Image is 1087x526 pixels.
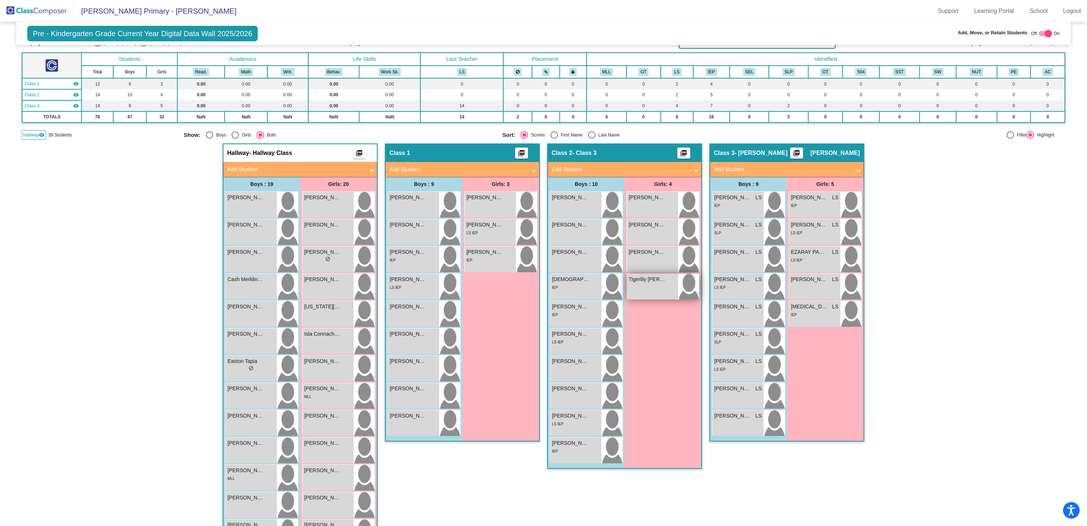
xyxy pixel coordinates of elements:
td: Lael Smith - L. Smith [22,100,81,111]
td: 4 [146,89,178,100]
mat-icon: picture_as_pdf [792,149,801,160]
span: [PERSON_NAME] [552,303,589,311]
td: 0 [843,111,880,122]
span: [PERSON_NAME] [791,221,828,229]
span: LS [756,248,762,256]
mat-icon: visibility [73,103,79,109]
span: LS IEP [714,286,726,290]
div: Boys [213,132,226,138]
td: 0 [843,78,880,89]
span: - Class 3 [572,149,597,157]
td: 0 [560,100,587,111]
td: 0 [420,89,503,100]
span: Sort: [502,132,515,138]
td: 0 [532,111,560,122]
span: LS IEP [552,340,563,344]
td: 0 [587,100,626,111]
td: 4 [693,78,730,89]
td: 0 [997,100,1031,111]
td: NaN [359,111,420,122]
td: 0 [920,78,956,89]
button: SST [893,68,906,76]
td: 0 [532,78,560,89]
td: 0 [503,100,532,111]
button: SLP [782,68,795,76]
span: LS [756,330,762,338]
span: - [PERSON_NAME] [734,149,788,157]
mat-panel-title: Add Student [714,165,851,174]
span: [PERSON_NAME] [390,330,427,338]
span: [PERSON_NAME] [552,412,589,420]
td: 0 [920,89,956,100]
span: IEP [791,204,797,208]
span: Show: [184,132,200,138]
span: Class 2 [25,91,39,98]
mat-icon: picture_as_pdf [517,149,526,160]
span: [PERSON_NAME] [PERSON_NAME] [714,412,751,420]
td: 0 [879,89,919,100]
span: [PERSON_NAME] [390,385,427,392]
span: [PERSON_NAME] [714,194,751,201]
td: 0 [532,100,560,111]
span: [PERSON_NAME] [390,357,427,365]
button: 504 [855,68,867,76]
td: 0 [503,89,532,100]
button: LS [672,68,682,76]
td: 0.00 [359,78,420,89]
span: [PERSON_NAME] [714,330,751,338]
td: 0 [769,89,808,100]
span: Class 1 [389,149,410,157]
mat-radio-group: Select an option [502,131,815,139]
td: 0 [808,111,843,122]
div: Boys : 9 [386,177,462,191]
span: [PERSON_NAME] [714,385,751,392]
span: Pre - Kindergarten Grade Current Year Digital Data Wall 2025/2026 [27,26,258,41]
td: 16 [693,111,730,122]
span: LS IEP [466,231,478,235]
th: School Wide Intervention [920,66,956,78]
a: Support [932,5,965,17]
span: Class 3 [25,103,39,109]
button: AC [1042,68,1053,76]
span: [PERSON_NAME] [304,194,341,201]
mat-panel-title: Add Student [552,165,689,174]
span: LS IEP [791,258,802,262]
mat-icon: visibility [73,81,79,87]
span: [PERSON_NAME] [629,248,666,256]
span: [US_STATE][PERSON_NAME] [304,303,341,311]
span: [PERSON_NAME] [228,330,264,338]
span: MLL [304,395,311,399]
th: Keep with students [532,66,560,78]
td: 0.00 [308,100,359,111]
td: 0 [920,100,956,111]
td: 2 [661,89,693,100]
div: Boys : 10 [548,177,625,191]
th: Speech IEP [769,66,808,78]
button: SW [932,68,944,76]
mat-icon: visibility [73,92,79,98]
td: 47 [113,111,146,122]
td: 12 [81,78,113,89]
button: LS [457,68,467,76]
td: 0 [879,111,919,122]
td: 0.00 [308,78,359,89]
td: No teacher - No Class Name [22,78,81,89]
td: 2 [769,100,808,111]
td: 0.00 [359,100,420,111]
span: IEP [791,313,797,317]
button: Print Students Details [677,148,690,159]
span: Hallway [23,132,39,138]
td: 0 [843,89,880,100]
span: [PERSON_NAME] [228,221,264,229]
div: Boys : 19 [223,177,300,191]
td: 7 [693,100,730,111]
td: 0 [997,78,1031,89]
span: IEP [552,313,558,317]
span: [PERSON_NAME] [390,303,427,311]
span: LS [832,303,838,311]
span: do_not_disturb_alt [249,366,254,371]
th: Girls [146,66,178,78]
td: 14 [81,100,113,111]
span: do_not_disturb_alt [325,256,330,262]
td: 0 [1031,111,1065,122]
